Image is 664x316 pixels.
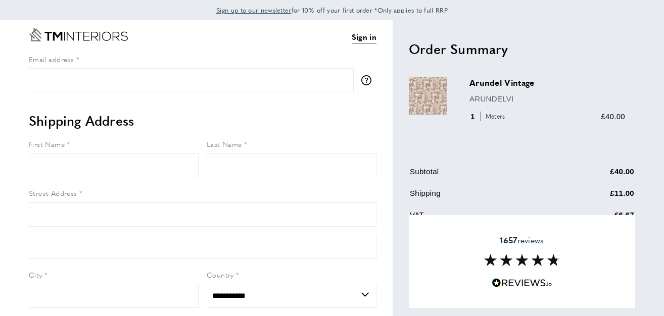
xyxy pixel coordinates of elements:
[29,54,74,64] span: Email address
[500,234,517,246] strong: 1657
[469,77,625,88] h3: Arundel Vintage
[480,112,508,121] span: Meters
[216,6,448,15] span: for 10% off your first order *Only applies to full RRP
[410,209,554,229] td: VAT
[216,5,292,15] a: Sign up to our newsletter
[484,254,560,266] img: Reviews section
[216,6,292,15] span: Sign up to our newsletter
[492,278,552,288] img: Reviews.io 5 stars
[207,270,234,280] span: Country
[409,77,447,115] img: Arundel Vintage
[352,31,376,43] a: Sign in
[555,166,634,185] td: £40.00
[29,112,376,130] h2: Shipping Address
[601,112,625,121] span: £40.00
[469,93,625,105] p: ARUNDELVI
[500,235,544,245] span: reviews
[555,209,634,229] td: £6.67
[29,28,128,41] a: Go to Home page
[410,166,554,185] td: Subtotal
[29,270,42,280] span: City
[207,139,242,149] span: Last Name
[555,187,634,207] td: £11.00
[29,139,65,149] span: First Name
[410,187,554,207] td: Shipping
[361,75,376,85] button: More information
[29,188,77,198] span: Street Address
[469,111,508,123] div: 1
[409,40,635,58] h2: Order Summary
